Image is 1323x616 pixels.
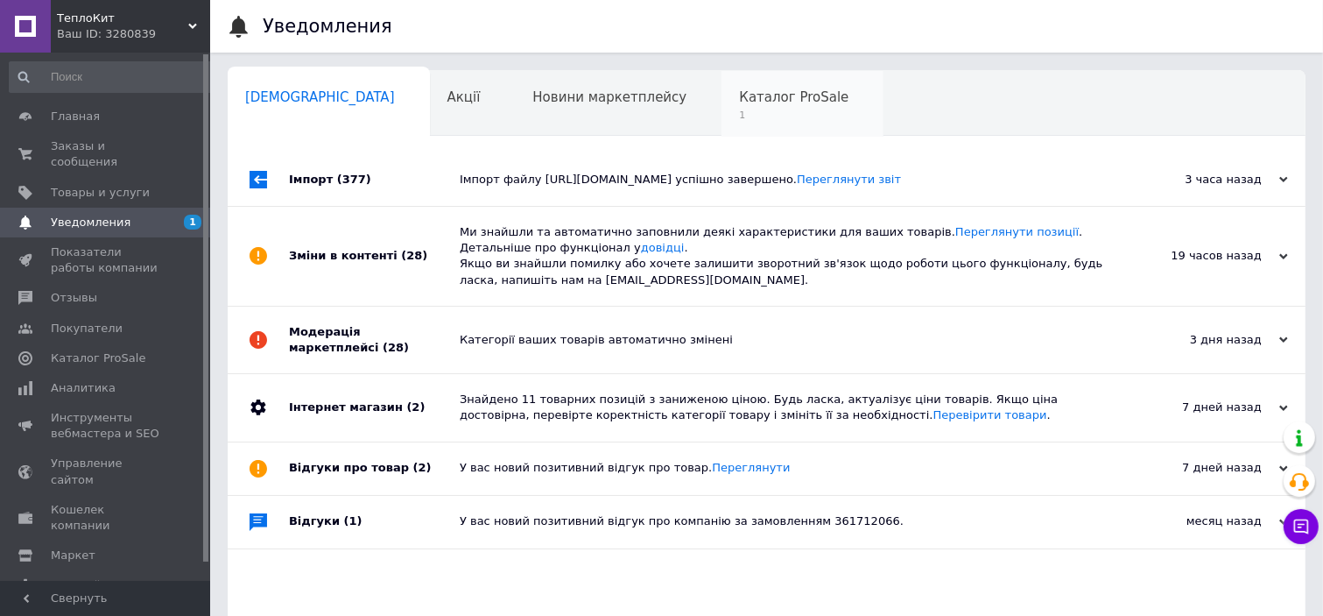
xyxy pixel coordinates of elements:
span: Покупатели [51,321,123,336]
span: Настройки [51,577,115,593]
div: Ми знайшли та автоматично заповнили деякі характеристики для ваших товарів. . Детальніше про функ... [460,224,1113,288]
input: Поиск [9,61,216,93]
div: Знайдено 11 товарних позицій з заниженою ціною. Будь ласка, актуалізує ціни товарів. Якщо ціна до... [460,392,1113,423]
span: Каталог ProSale [51,350,145,366]
div: 7 дней назад [1113,460,1288,476]
a: Переглянути [712,461,790,474]
span: Новини маркетплейсу [532,89,686,105]
a: довідці [641,241,685,254]
div: Імпорт [289,153,460,206]
span: Кошелек компании [51,502,162,534]
div: Інтернет магазин [289,374,460,441]
span: (1) [344,514,362,527]
div: Зміни в контенті [289,207,460,306]
span: (28) [401,249,427,262]
button: Чат с покупателем [1284,509,1319,544]
span: (377) [337,173,371,186]
div: месяц назад [1113,513,1288,529]
span: [DEMOGRAPHIC_DATA] [245,89,395,105]
div: Імпорт файлу [URL][DOMAIN_NAME] успішно завершено. [460,172,1113,188]
a: Переглянути звіт [797,173,901,186]
a: Переглянути позиції [955,225,1079,238]
div: Модерація маркетплейсі [289,307,460,373]
div: У вас новий позитивний відгук про товар. [460,460,1113,476]
span: (2) [406,400,425,414]
span: Уведомления [51,215,130,230]
span: Главная [51,109,100,124]
span: (2) [413,461,432,474]
span: Товары и услуги [51,185,150,201]
div: Відгуки [289,496,460,549]
h1: Уведомления [263,16,392,37]
div: У вас новий позитивний відгук про компанію за замовленням 361712066. [460,513,1113,529]
div: 7 дней назад [1113,400,1288,415]
span: Аналитика [51,380,116,396]
span: Отзывы [51,290,97,306]
span: Управление сайтом [51,456,162,487]
span: Маркет [51,548,95,563]
span: ТеплоКит [57,11,188,26]
span: Показатели работы компании [51,244,162,276]
div: 3 дня назад [1113,332,1288,348]
span: 1 [184,215,201,230]
div: 19 часов назад [1113,248,1288,264]
div: Категорії ваших товарів автоматично змінені [460,332,1113,348]
div: 3 часа назад [1113,172,1288,188]
span: Акції [447,89,481,105]
div: Ваш ID: 3280839 [57,26,210,42]
span: (28) [383,341,409,354]
span: 1 [739,109,848,122]
span: Каталог ProSale [739,89,848,105]
span: Инструменты вебмастера и SEO [51,410,162,442]
a: Перевірити товари [933,408,1047,421]
div: Відгуки про товар [289,443,460,495]
span: Заказы и сообщения [51,138,162,170]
